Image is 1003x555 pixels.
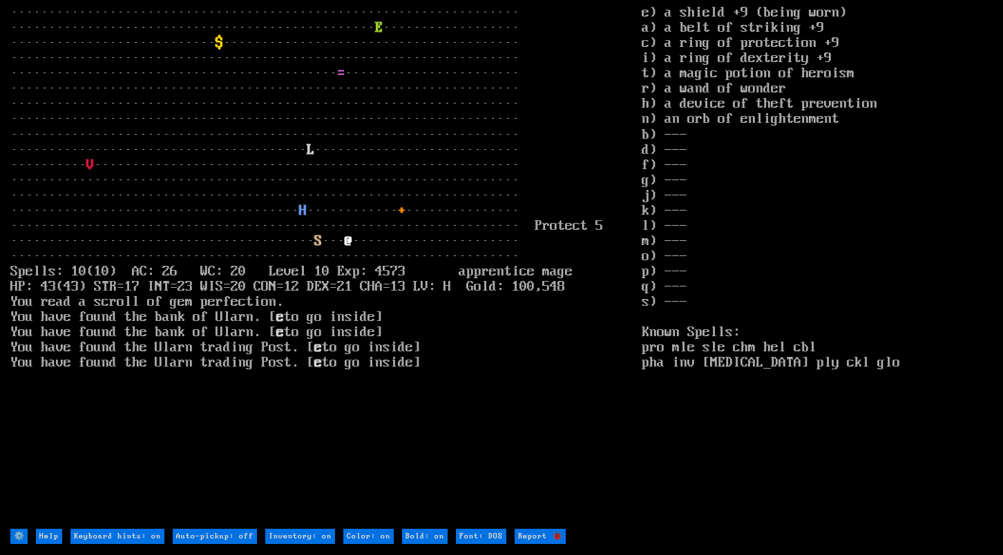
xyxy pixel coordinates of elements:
[515,529,566,544] input: Report 🐞
[398,203,405,219] font: +
[642,6,993,527] stats: e) a shield +9 (being worn) a) a belt of striking +9 c) a ring of protection +9 i) a ring of dext...
[314,355,322,371] b: e
[86,157,94,173] font: V
[10,529,28,544] input: ⚙️
[265,529,335,544] input: Inventory: on
[375,20,383,36] font: E
[276,309,284,325] b: e
[216,35,223,51] font: $
[402,529,448,544] input: Bold: on
[345,233,352,249] font: @
[10,6,642,527] larn: ··································································· ·····························...
[299,203,307,219] font: H
[343,529,394,544] input: Color: on
[314,340,322,356] b: e
[314,233,322,249] font: S
[173,529,257,544] input: Auto-pickup: off
[276,324,284,340] b: e
[307,142,314,158] font: L
[456,529,506,544] input: Font: DOS
[36,529,62,544] input: Help
[70,529,164,544] input: Keyboard hints: on
[337,66,345,81] font: =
